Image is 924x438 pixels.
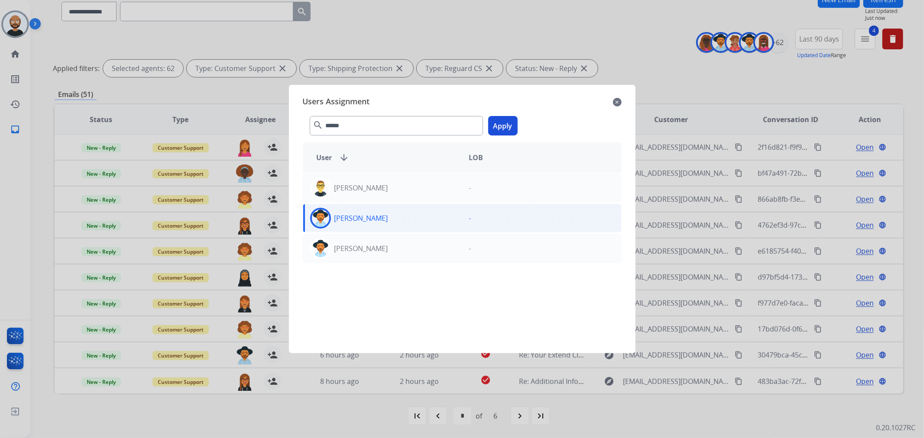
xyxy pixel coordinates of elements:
[488,116,518,135] button: Apply
[339,152,350,163] mat-icon: arrow_downward
[313,120,324,130] mat-icon: search
[469,243,471,254] p: -
[334,243,388,254] p: [PERSON_NAME]
[469,152,483,163] span: LOB
[303,95,370,109] span: Users Assignment
[334,213,388,223] p: [PERSON_NAME]
[613,97,622,107] mat-icon: close
[310,152,462,163] div: User
[334,183,388,193] p: [PERSON_NAME]
[469,213,471,223] p: -
[469,183,471,193] p: -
